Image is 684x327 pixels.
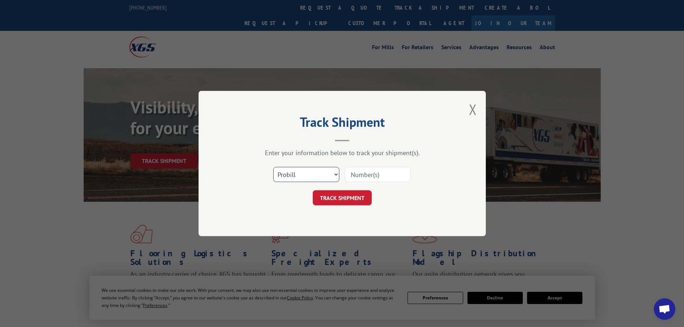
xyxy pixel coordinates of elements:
[469,100,477,119] button: Close modal
[654,298,675,320] div: Open chat
[313,190,372,205] button: TRACK SHIPMENT
[345,167,411,182] input: Number(s)
[234,149,450,157] div: Enter your information below to track your shipment(s).
[234,117,450,131] h2: Track Shipment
